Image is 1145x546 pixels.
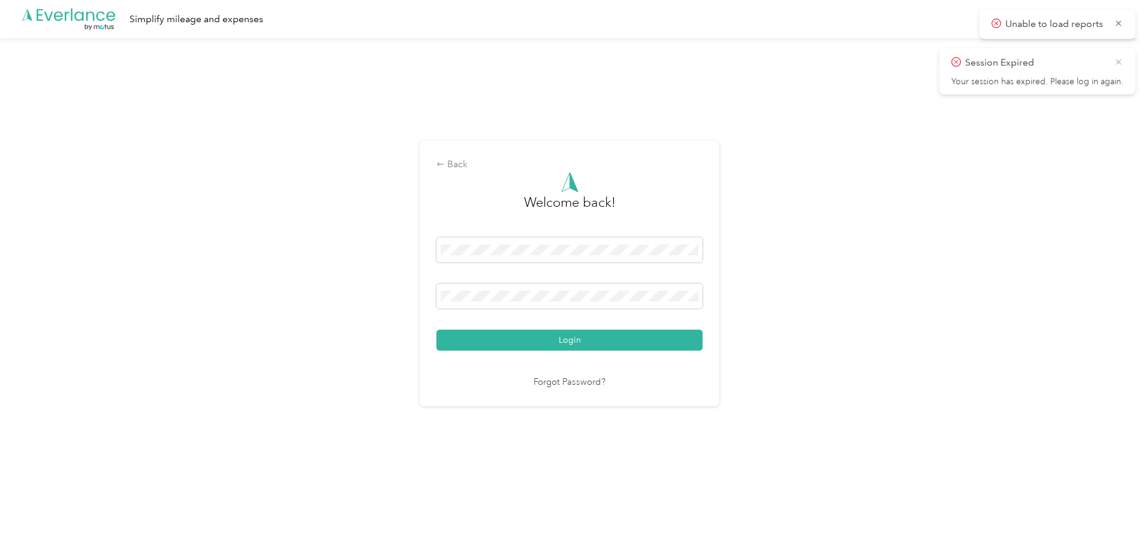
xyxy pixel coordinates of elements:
h3: greeting [524,192,616,225]
div: Simplify mileage and expenses [129,12,263,27]
p: Your session has expired. Please log in again. [951,77,1123,88]
a: Forgot Password? [534,376,605,390]
button: Login [436,330,703,351]
iframe: Everlance-gr Chat Button Frame [1078,479,1145,546]
p: Session Expired [965,56,1105,71]
div: Back [436,158,703,172]
p: Unable to load reports [1005,17,1106,32]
